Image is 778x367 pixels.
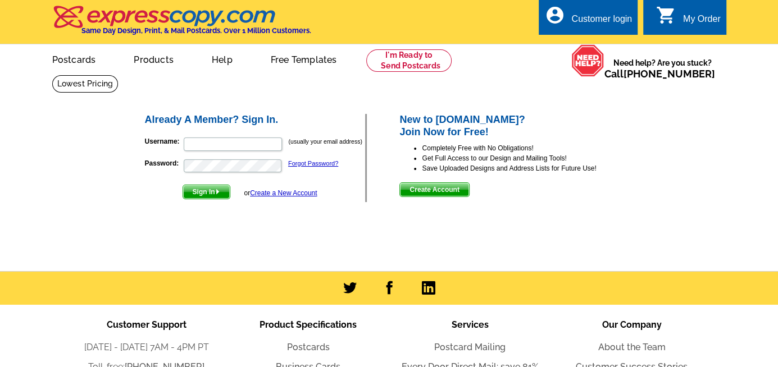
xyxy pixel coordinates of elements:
[624,68,715,80] a: [PHONE_NUMBER]
[183,185,230,199] button: Sign In
[288,160,338,167] a: Forgot Password?
[66,341,228,354] li: [DATE] - [DATE] 7AM - 4PM PT
[399,182,469,197] button: Create Account
[34,45,114,72] a: Postcards
[107,319,186,330] span: Customer Support
[602,319,662,330] span: Our Company
[604,57,721,80] span: Need help? Are you stuck?
[116,45,192,72] a: Products
[260,319,357,330] span: Product Specifications
[250,189,317,197] a: Create a New Account
[399,114,635,138] h2: New to [DOMAIN_NAME]? Join Now for Free!
[253,45,355,72] a: Free Templates
[544,12,632,26] a: account_circle Customer login
[598,342,666,352] a: About the Team
[422,143,635,153] li: Completely Free with No Obligations!
[52,13,311,35] a: Same Day Design, Print, & Mail Postcards. Over 1 Million Customers.
[422,163,635,173] li: Save Uploaded Designs and Address Lists for Future Use!
[215,189,220,194] img: button-next-arrow-white.png
[604,68,715,80] span: Call
[400,183,468,196] span: Create Account
[544,5,565,25] i: account_circle
[683,14,721,30] div: My Order
[422,153,635,163] li: Get Full Access to our Design and Mailing Tools!
[656,12,721,26] a: shopping_cart My Order
[571,44,604,77] img: help
[145,158,183,168] label: Password:
[287,342,330,352] a: Postcards
[194,45,251,72] a: Help
[145,136,183,146] label: Username:
[289,138,362,145] small: (usually your email address)
[452,319,489,330] span: Services
[145,114,366,126] h2: Already A Member? Sign In.
[244,188,317,198] div: or
[81,26,311,35] h4: Same Day Design, Print, & Mail Postcards. Over 1 Million Customers.
[571,14,632,30] div: Customer login
[434,342,506,352] a: Postcard Mailing
[656,5,676,25] i: shopping_cart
